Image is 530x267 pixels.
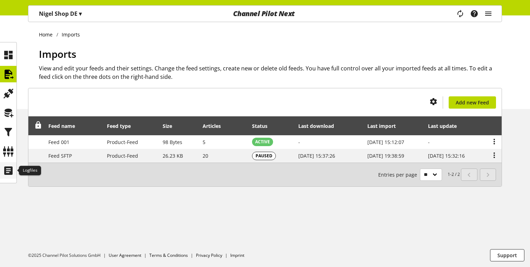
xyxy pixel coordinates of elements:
span: - [428,139,430,145]
small: 1-2 / 2 [378,169,460,181]
span: Feed 001 [48,139,69,145]
span: 5 [203,139,205,145]
div: Last update [428,122,464,130]
a: User Agreement [109,252,141,258]
span: PAUSED [256,153,272,159]
span: [DATE] 15:37:26 [298,152,335,159]
a: Add new Feed [449,96,496,109]
button: Support [490,249,524,261]
nav: main navigation [28,5,502,22]
span: Imports [39,47,76,61]
a: Home [39,31,56,38]
div: Logfiles [19,166,41,176]
div: Feed name [48,122,82,130]
div: Status [252,122,274,130]
span: Product-Feed [107,152,138,159]
a: Terms & Conditions [149,252,188,258]
a: Imprint [230,252,244,258]
div: Last download [298,122,341,130]
span: [DATE] 15:32:16 [428,152,465,159]
p: Nigel Shop DE [39,9,82,18]
span: Add new Feed [456,99,489,106]
span: - [298,139,300,145]
span: ACTIVE [255,139,270,145]
li: ©2025 Channel Pilot Solutions GmbH [28,252,109,259]
div: Articles [203,122,228,130]
div: Size [163,122,179,130]
span: Unlock to reorder rows [35,122,42,129]
span: Product-Feed [107,139,138,145]
div: Last import [367,122,403,130]
div: Feed type [107,122,138,130]
span: 26.23 KB [163,152,183,159]
span: Support [497,252,517,259]
a: Privacy Policy [196,252,222,258]
span: 98 Bytes [163,139,182,145]
span: ▾ [79,10,82,18]
h2: View and edit your feeds and their settings. Change the feed settings, create new or delete old f... [39,64,502,81]
span: Entries per page [378,171,420,178]
span: [DATE] 15:12:07 [367,139,404,145]
span: 20 [203,152,208,159]
span: [DATE] 19:38:59 [367,152,404,159]
div: Unlock to reorder rows [32,122,42,130]
span: Feed SFTP [48,152,72,159]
